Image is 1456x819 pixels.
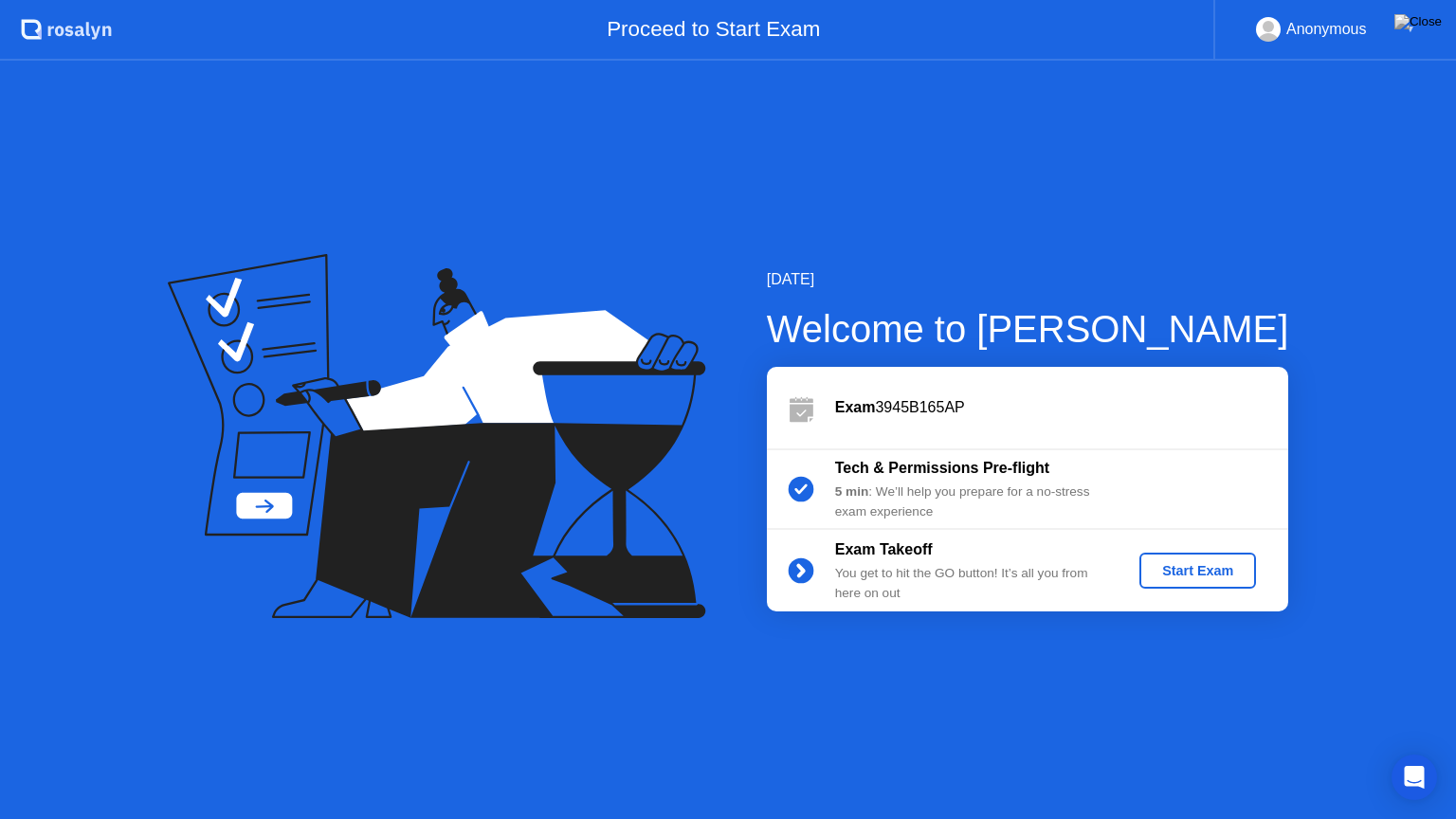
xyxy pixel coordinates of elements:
div: Welcome to [PERSON_NAME] [767,300,1289,357]
b: 5 min [835,484,869,499]
b: Exam Takeoff [835,541,933,557]
b: Exam [835,399,876,415]
img: Close [1394,14,1442,29]
button: Start Exam [1139,553,1256,589]
div: 3945B165AP [835,396,1288,419]
div: Start Exam [1147,563,1248,578]
div: Anonymous [1286,17,1367,42]
div: You get to hit the GO button! It’s all you from here on out [835,564,1108,603]
b: Tech & Permissions Pre-flight [835,460,1049,476]
div: Open Intercom Messenger [1392,755,1437,800]
div: : We’ll help you prepare for a no-stress exam experience [835,482,1108,521]
div: [DATE] [767,268,1289,291]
